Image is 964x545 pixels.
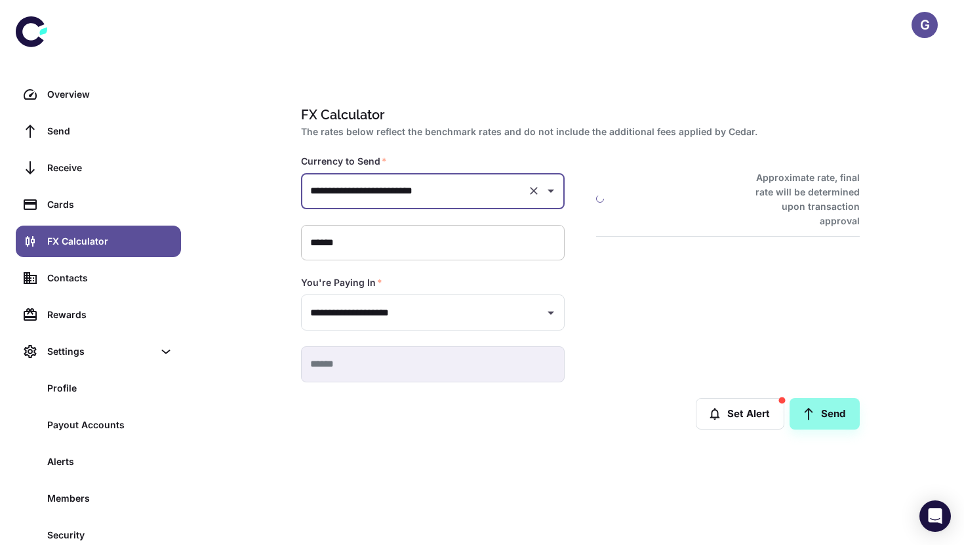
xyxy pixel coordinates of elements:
[47,381,173,395] div: Profile
[912,12,938,38] button: G
[16,299,181,331] a: Rewards
[16,373,181,404] a: Profile
[47,528,173,542] div: Security
[919,500,951,532] div: Open Intercom Messenger
[47,491,173,506] div: Members
[301,276,382,289] label: You're Paying In
[16,409,181,441] a: Payout Accounts
[16,189,181,220] a: Cards
[696,398,784,430] button: Set Alert
[16,483,181,514] a: Members
[16,115,181,147] a: Send
[47,344,153,359] div: Settings
[790,398,860,430] a: Send
[542,304,560,322] button: Open
[542,182,560,200] button: Open
[47,124,173,138] div: Send
[741,171,860,228] h6: Approximate rate, final rate will be determined upon transaction approval
[47,197,173,212] div: Cards
[16,446,181,477] a: Alerts
[525,182,543,200] button: Clear
[16,336,181,367] div: Settings
[47,271,173,285] div: Contacts
[16,262,181,294] a: Contacts
[301,155,387,168] label: Currency to Send
[16,226,181,257] a: FX Calculator
[47,454,173,469] div: Alerts
[47,418,173,432] div: Payout Accounts
[16,152,181,184] a: Receive
[301,105,854,125] h1: FX Calculator
[47,308,173,322] div: Rewards
[47,234,173,249] div: FX Calculator
[47,161,173,175] div: Receive
[47,87,173,102] div: Overview
[16,79,181,110] a: Overview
